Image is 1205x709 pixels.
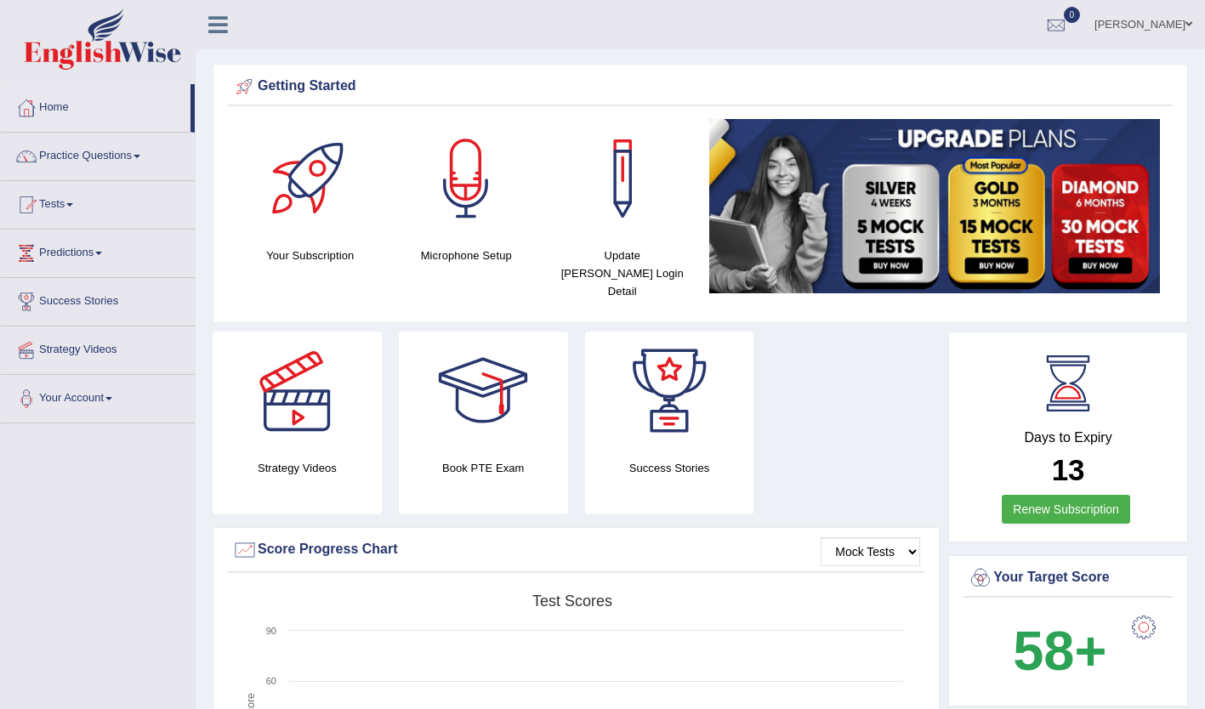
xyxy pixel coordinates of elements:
h4: Success Stories [585,459,754,477]
div: Your Target Score [968,565,1168,591]
div: Score Progress Chart [232,537,920,563]
h4: Days to Expiry [968,430,1168,445]
a: Tests [1,181,195,224]
a: Success Stories [1,278,195,320]
b: 58+ [1013,620,1106,682]
a: Practice Questions [1,133,195,175]
span: 0 [1064,7,1081,23]
h4: Your Subscription [241,247,380,264]
a: Renew Subscription [1002,495,1130,524]
img: small5.jpg [709,119,1161,293]
b: 13 [1052,453,1085,486]
tspan: Test scores [532,593,612,610]
h4: Strategy Videos [213,459,382,477]
h4: Update [PERSON_NAME] Login Detail [553,247,692,300]
text: 90 [266,626,276,636]
a: Your Account [1,375,195,417]
h4: Book PTE Exam [399,459,568,477]
div: Getting Started [232,74,1168,99]
a: Home [1,84,190,127]
a: Strategy Videos [1,326,195,369]
h4: Microphone Setup [397,247,537,264]
a: Predictions [1,230,195,272]
text: 60 [266,676,276,686]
